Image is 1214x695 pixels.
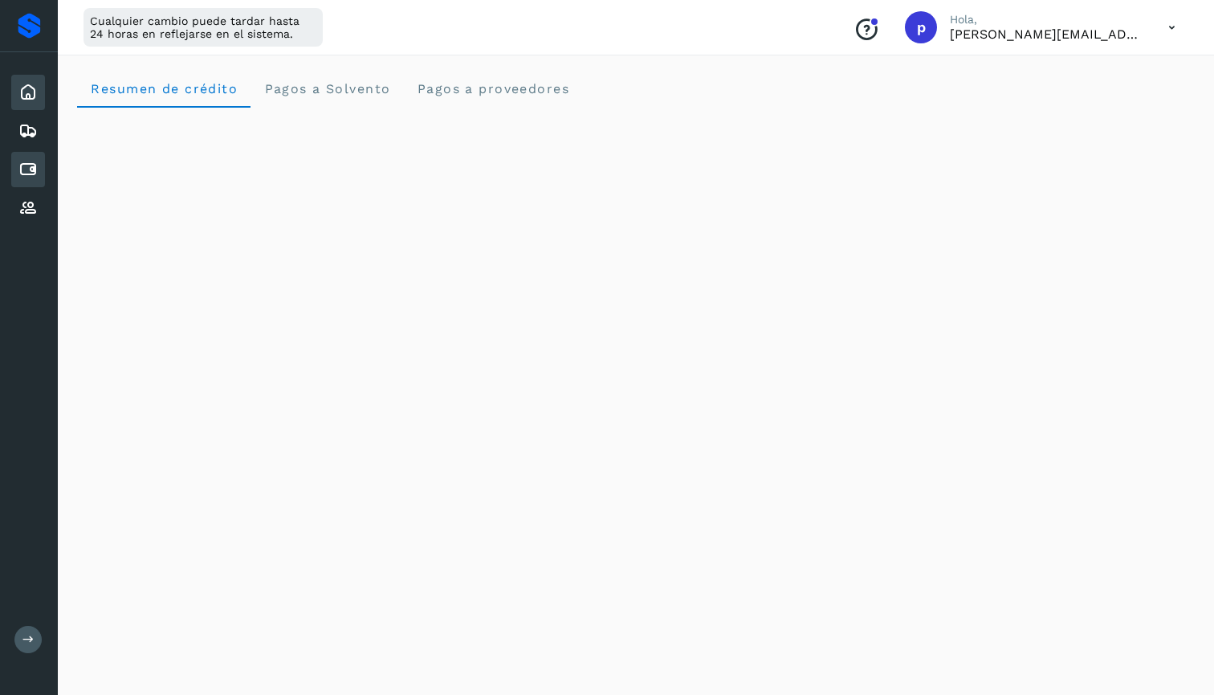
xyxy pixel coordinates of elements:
[90,81,238,96] span: Resumen de crédito
[11,190,45,226] div: Proveedores
[11,75,45,110] div: Inicio
[950,13,1143,27] p: Hola,
[416,81,569,96] span: Pagos a proveedores
[11,113,45,149] div: Embarques
[11,152,45,187] div: Cuentas por pagar
[263,81,390,96] span: Pagos a Solvento
[950,27,1143,42] p: pablo.marin@mensajeria-estrategias.com
[84,8,323,47] div: Cualquier cambio puede tardar hasta 24 horas en reflejarse en el sistema.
